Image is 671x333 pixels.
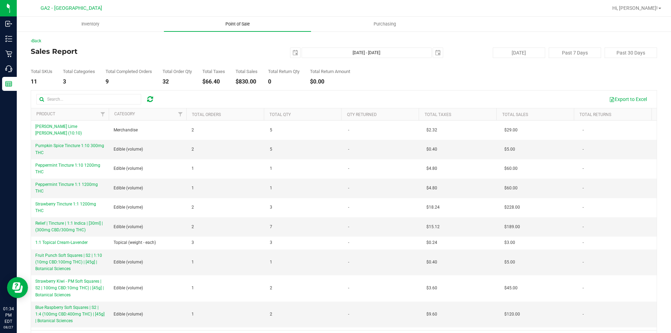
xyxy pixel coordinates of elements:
[270,165,272,172] span: 1
[106,69,152,74] div: Total Completed Orders
[5,80,12,87] inline-svg: Reports
[504,224,520,230] span: $189.00
[192,112,221,117] a: Total Orders
[268,79,300,85] div: 0
[36,94,141,104] input: Search...
[114,165,143,172] span: Edible (volume)
[35,240,88,245] span: 1:1 Topical Cream-Lavender
[493,48,545,58] button: [DATE]
[504,204,520,211] span: $228.00
[348,311,349,318] span: -
[114,239,156,246] span: Topical (weight - each)
[114,285,143,291] span: Edible (volume)
[3,306,14,325] p: 01:34 PM EDT
[364,21,405,27] span: Purchasing
[175,108,186,120] a: Filter
[504,311,520,318] span: $120.00
[583,259,584,266] span: -
[31,38,41,43] a: Back
[35,182,98,194] span: Peppermint Tincture 1:1 1200mg THC
[348,204,349,211] span: -
[583,311,584,318] span: -
[63,69,95,74] div: Total Categories
[426,204,440,211] span: $18.24
[583,165,584,172] span: -
[605,48,657,58] button: Past 30 Days
[31,48,239,55] h4: Sales Report
[192,239,194,246] span: 3
[5,35,12,42] inline-svg: Inventory
[504,165,518,172] span: $60.00
[36,111,55,116] a: Product
[583,285,584,291] span: -
[114,224,143,230] span: Edible (volume)
[5,20,12,27] inline-svg: Inbound
[202,69,225,74] div: Total Taxes
[97,108,109,120] a: Filter
[41,5,102,11] span: GA2 - [GEOGRAPHIC_DATA]
[202,79,225,85] div: $66.40
[583,127,584,133] span: -
[31,69,52,74] div: Total SKUs
[114,204,143,211] span: Edible (volume)
[236,69,258,74] div: Total Sales
[504,259,515,266] span: $5.00
[347,112,377,117] a: Qty Returned
[579,112,611,117] a: Total Returns
[612,5,658,11] span: Hi, [PERSON_NAME]!
[583,204,584,211] span: -
[426,311,437,318] span: $9.60
[549,48,601,58] button: Past 7 Days
[114,111,135,116] a: Category
[35,253,102,271] span: Fruit Punch Soft Squares | S2 | 1:10 (10mg CBD:100mg THC) | [45g] | Botanical Sciences
[290,48,300,58] span: select
[605,93,651,105] button: Export to Excel
[163,79,192,85] div: 32
[426,259,437,266] span: $0.40
[310,69,350,74] div: Total Return Amount
[269,112,291,117] a: Total Qty
[426,185,437,191] span: $4.80
[114,259,143,266] span: Edible (volume)
[348,146,349,153] span: -
[270,127,272,133] span: 5
[114,185,143,191] span: Edible (volume)
[7,277,28,298] iframe: Resource center
[426,224,440,230] span: $15.12
[35,305,104,323] span: Blue Raspberry Soft Squares | S2 | 1:4 (100mg CBD:400mg THC) | [45g] | Botanical Sciences
[311,17,458,31] a: Purchasing
[348,165,349,172] span: -
[270,259,272,266] span: 1
[114,311,143,318] span: Edible (volume)
[35,279,104,297] span: Strawberry Kiwi - PM Soft Squares | S2 | 100mg CBD:10mg THC) | [45g] | Botanical Sciences
[348,239,349,246] span: -
[504,239,515,246] span: $3.00
[35,143,104,155] span: Pumpkin Spice Tincture 1:10 300mg THC
[17,17,164,31] a: Inventory
[216,21,259,27] span: Point of Sale
[348,259,349,266] span: -
[35,202,96,213] span: Strawberry Tincture 1:1 1200mg THC
[72,21,109,27] span: Inventory
[270,239,272,246] span: 3
[192,285,194,291] span: 1
[270,285,272,291] span: 2
[504,127,518,133] span: $29.00
[270,204,272,211] span: 3
[426,146,437,153] span: $0.40
[583,224,584,230] span: -
[192,311,194,318] span: 1
[31,79,52,85] div: 11
[504,285,518,291] span: $45.00
[426,127,437,133] span: $2.32
[192,224,194,230] span: 2
[310,79,350,85] div: $0.00
[63,79,95,85] div: 3
[504,146,515,153] span: $5.00
[114,127,138,133] span: Merchandise
[270,146,272,153] span: 5
[192,204,194,211] span: 2
[35,124,82,136] span: [PERSON_NAME] Lime [PERSON_NAME] (10:10)
[583,146,584,153] span: -
[504,185,518,191] span: $60.00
